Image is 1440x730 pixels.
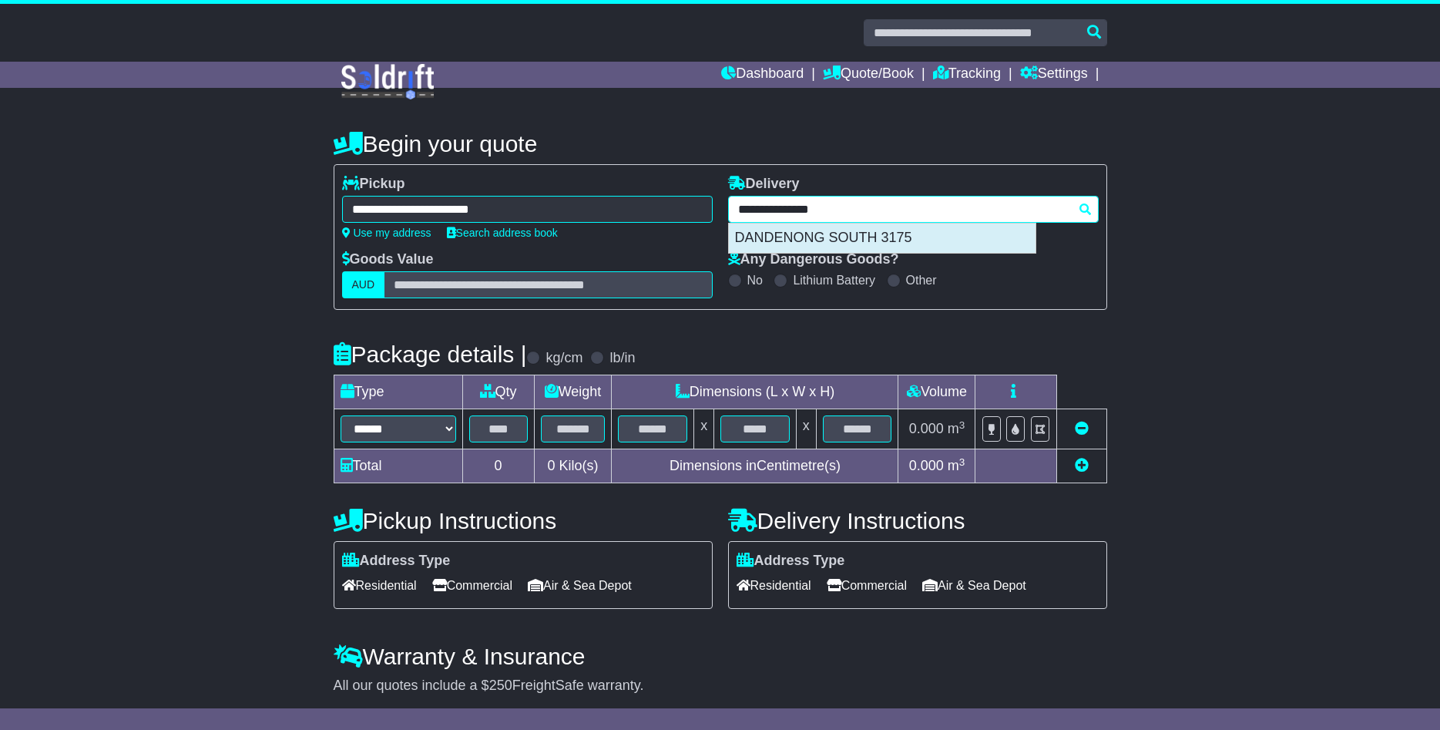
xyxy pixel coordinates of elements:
h4: Pickup Instructions [334,508,713,533]
label: kg/cm [545,350,582,367]
label: Other [906,273,937,288]
td: 0 [462,449,534,483]
label: AUD [342,271,385,298]
label: Lithium Battery [793,273,875,288]
span: Air & Sea Depot [922,574,1026,597]
typeahead: Please provide city [728,196,1099,223]
td: Type [334,375,462,409]
span: Residential [737,574,811,597]
td: Dimensions in Centimetre(s) [612,449,898,483]
label: Pickup [342,176,405,193]
td: x [694,409,714,449]
label: Delivery [728,176,800,193]
span: 0.000 [909,458,944,473]
label: Address Type [737,553,845,570]
a: Settings [1020,62,1088,88]
a: Dashboard [721,62,804,88]
h4: Begin your quote [334,131,1107,156]
span: Commercial [827,574,907,597]
label: No [747,273,763,288]
td: Weight [534,375,612,409]
td: Kilo(s) [534,449,612,483]
td: Qty [462,375,534,409]
h4: Warranty & Insurance [334,644,1107,669]
div: DANDENONG SOUTH 3175 [729,224,1036,253]
span: 0.000 [909,421,944,436]
td: x [796,409,816,449]
sup: 3 [959,456,965,468]
span: m [948,421,965,436]
span: 250 [489,678,512,693]
span: 0 [547,458,555,473]
a: Use my address [342,227,431,239]
sup: 3 [959,419,965,431]
label: Address Type [342,553,451,570]
a: Tracking [933,62,1001,88]
span: Commercial [432,574,512,597]
span: m [948,458,965,473]
span: Residential [342,574,417,597]
label: Goods Value [342,251,434,268]
label: lb/in [609,350,635,367]
td: Total [334,449,462,483]
a: Add new item [1075,458,1089,473]
label: Any Dangerous Goods? [728,251,899,268]
td: Dimensions (L x W x H) [612,375,898,409]
h4: Delivery Instructions [728,508,1107,533]
h4: Package details | [334,341,527,367]
span: Air & Sea Depot [528,574,632,597]
a: Search address book [447,227,558,239]
div: All our quotes include a $ FreightSafe warranty. [334,678,1107,695]
a: Remove this item [1075,421,1089,436]
td: Volume [898,375,975,409]
a: Quote/Book [823,62,914,88]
